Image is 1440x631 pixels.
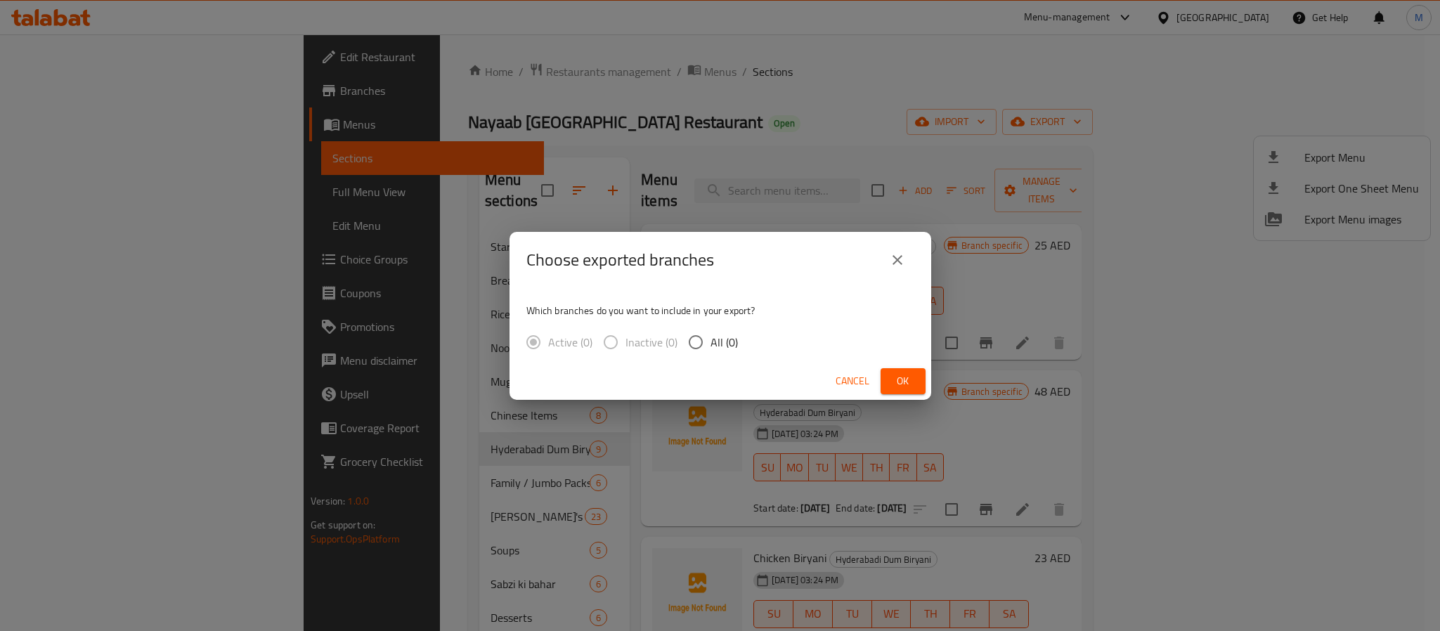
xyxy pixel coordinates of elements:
[548,334,592,351] span: Active (0)
[526,304,914,318] p: Which branches do you want to include in your export?
[711,334,738,351] span: All (0)
[625,334,677,351] span: Inactive (0)
[526,249,714,271] h2: Choose exported branches
[881,243,914,277] button: close
[836,372,869,390] span: Cancel
[881,368,926,394] button: Ok
[830,368,875,394] button: Cancel
[892,372,914,390] span: Ok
